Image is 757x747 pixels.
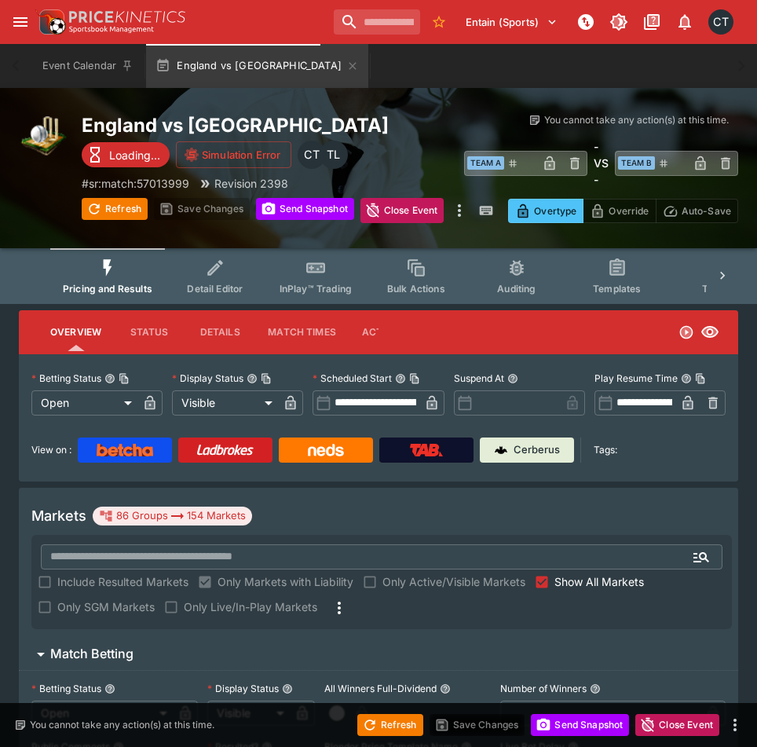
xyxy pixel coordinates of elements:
[119,373,130,384] button: Copy To Clipboard
[554,573,644,590] span: Show All Markets
[409,373,420,384] button: Copy To Clipboard
[334,9,420,35] input: search
[97,444,153,456] img: Betcha
[349,313,419,351] button: Actions
[218,573,353,590] span: Only Markets with Liability
[187,283,243,295] span: Detail Editor
[35,6,66,38] img: PriceKinetics Logo
[360,198,444,223] button: Close Event
[678,324,694,340] svg: Open
[638,8,666,36] button: Documentation
[104,373,115,384] button: Betting StatusCopy To Clipboard
[324,682,437,695] p: All Winners Full-Dividend
[256,198,354,220] button: Send Snapshot
[31,507,86,525] h5: Markets
[590,683,601,694] button: Number of Winners
[82,175,189,192] p: Copy To Clipboard
[534,203,576,219] p: Overtype
[508,199,738,223] div: Start From
[497,283,536,295] span: Auditing
[31,372,101,385] p: Betting Status
[308,444,343,456] img: Neds
[495,444,507,456] img: Cerberus
[261,373,272,384] button: Copy To Clipboard
[609,203,649,219] p: Override
[313,372,392,385] p: Scheduled Start
[395,373,406,384] button: Scheduled StartCopy To Clipboard
[82,113,465,137] h2: Copy To Clipboard
[320,141,348,169] div: Trent Lewis
[594,438,617,463] label: Tags:
[700,323,719,342] svg: Visible
[500,682,587,695] p: Number of Winners
[69,11,185,23] img: PriceKinetics
[387,283,445,295] span: Bulk Actions
[57,599,155,615] span: Only SGM Markets
[583,199,656,223] button: Override
[456,9,567,35] button: Select Tenant
[618,156,655,170] span: Team B
[531,714,629,736] button: Send Snapshot
[172,390,278,416] div: Visible
[146,44,368,88] button: England vs [GEOGRAPHIC_DATA]
[682,203,731,219] p: Auto-Save
[31,682,101,695] p: Betting Status
[99,507,246,525] div: 86 Groups 154 Markets
[508,199,583,223] button: Overtype
[19,639,738,670] button: Match Betting
[104,683,115,694] button: Betting Status
[33,44,143,88] button: Event Calendar
[31,438,71,463] label: View on :
[695,373,706,384] button: Copy To Clipboard
[31,390,137,416] div: Open
[593,283,641,295] span: Templates
[172,372,243,385] p: Display Status
[635,714,719,736] button: Close Event
[656,199,738,223] button: Auto-Save
[704,5,738,39] button: Cameron Tarver
[282,683,293,694] button: Display Status
[185,313,255,351] button: Details
[572,8,600,36] button: NOT Connected to PK
[69,26,154,33] img: Sportsbook Management
[50,248,707,304] div: Event type filters
[196,444,254,456] img: Ladbrokes
[176,141,291,168] button: Simulation Error
[605,8,633,36] button: Toggle light/dark mode
[594,138,609,188] h6: - VS -
[440,683,451,694] button: All Winners Full-Dividend
[594,372,678,385] p: Play Resume Time
[726,716,744,734] button: more
[702,283,733,295] span: Teams
[450,198,469,223] button: more
[63,283,152,295] span: Pricing and Results
[507,373,518,384] button: Suspend At
[30,718,214,732] p: You cannot take any action(s) at this time.
[454,372,504,385] p: Suspend At
[681,373,692,384] button: Play Resume TimeCopy To Clipboard
[184,599,317,615] span: Only Live/In-Play Markets
[38,313,114,351] button: Overview
[671,8,699,36] button: Notifications
[544,113,729,127] p: You cannot take any action(s) at this time.
[687,543,715,571] button: Open
[82,198,148,220] button: Refresh
[214,175,288,192] p: Revision 2398
[247,373,258,384] button: Display StatusCopy To Clipboard
[57,573,188,590] span: Include Resulted Markets
[330,599,349,617] svg: More
[6,8,35,36] button: open drawer
[467,156,504,170] span: Team A
[410,444,443,456] img: TabNZ
[255,313,349,351] button: Match Times
[50,646,133,662] h6: Match Betting
[207,682,279,695] p: Display Status
[426,9,452,35] button: No Bookmarks
[514,442,560,458] p: Cerberus
[19,113,69,163] img: cricket.png
[480,438,574,463] a: Cerberus
[109,147,160,163] p: Loading...
[280,283,352,295] span: InPlay™ Trading
[114,313,185,351] button: Status
[357,714,423,736] button: Refresh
